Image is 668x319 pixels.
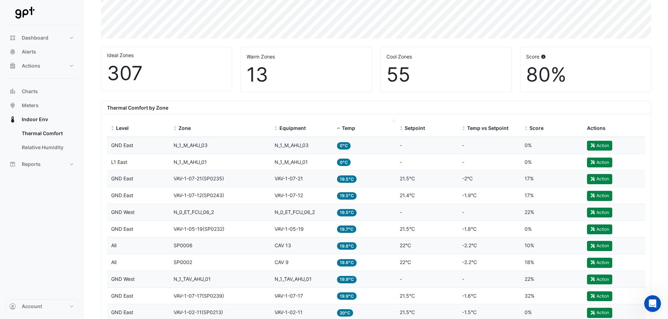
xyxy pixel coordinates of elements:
span: Equipment [279,125,306,131]
span: 22% [525,276,534,282]
div: 307 [107,62,226,85]
app-icon: Meters [9,102,16,109]
div: Close [123,3,136,15]
span: GND East [111,175,133,181]
span: 18% [525,259,534,265]
span: 22°C [400,259,411,265]
span: Great [66,82,76,92]
button: Upload attachment [33,229,39,235]
button: Action [587,158,612,167]
span: -2°C [462,175,473,181]
span: 32% [525,293,534,299]
div: [DATE] [6,108,135,118]
div: Ideal Zones [107,51,226,59]
span: N_1_M_AHU_03 [275,142,309,148]
span: - [400,276,402,282]
button: Action [587,308,612,318]
app-icon: Alerts [9,48,16,55]
button: Action [587,224,612,234]
span: N_1_M_AHU_03 [174,142,208,148]
span: Bad [33,82,43,92]
button: Charts [6,84,79,98]
span: 0% [525,226,532,232]
span: SP0002 [174,259,192,265]
span: 19.9°C [337,276,357,283]
div: Indoor Env [6,126,79,157]
button: Emoji picker [11,229,16,235]
button: Action [587,208,612,217]
button: Action [587,275,612,284]
span: Temp vs Setpoint [467,125,508,131]
div: Ritvick says… [6,118,135,134]
span: L1 East [111,159,127,165]
span: 0% [525,159,532,165]
b: [PERSON_NAME] [30,120,69,125]
span: Reports [22,161,41,168]
span: GND East [111,293,133,299]
app-icon: Indoor Env [9,116,16,123]
b: [PERSON_NAME] | Project Engineer (CIM) [11,180,108,192]
span: 10% [525,242,534,248]
span: Terrible [17,82,27,92]
span: -2.2°C [462,242,477,248]
button: Reports [6,157,79,171]
span: Score [529,125,544,131]
span: - [462,142,464,148]
span: VAV-1-07-17 [275,293,303,299]
span: Actions [587,125,606,131]
a: Thermal Comfort [16,126,79,140]
span: 22% [525,209,534,215]
span: VAV-1-02-11 [275,309,303,315]
span: 21.5°C [400,293,415,299]
span: N_0_ET_FCU_06_2 [174,209,214,215]
a: [PERSON_NAME][EMAIL_ADDRESS][DOMAIN_NAME] [11,193,103,206]
div: Warm Zones [247,53,366,60]
span: VAV-1-07-12(SP0243) [174,192,224,198]
span: GND West [111,276,135,282]
span: - [400,209,402,215]
span: VAV-1-02-11(SP0213) [174,309,223,315]
span: 20°C [337,309,353,317]
span: - [400,142,402,148]
div: [PERSON_NAME]. Have a good evening [11,22,107,29]
div: Cool Zones [386,53,506,60]
span: 19.8°C [337,242,357,250]
span: Dashboard [22,34,48,41]
span: N_1_M_AHU_01 [174,159,207,165]
div: Help [PERSON_NAME] understand how they’re doing: [11,43,109,56]
app-icon: Actions [9,62,16,69]
span: VAV-1-07-21 [275,175,303,181]
span: GND West [111,209,135,215]
span: All [111,259,116,265]
span: 21.5°C [400,175,415,181]
div: 55 [386,63,506,86]
span: GND East [111,309,133,315]
span: Level [116,125,129,131]
textarea: Message… [6,215,134,227]
span: 21.4°C [400,192,415,198]
button: Send a message… [120,227,131,238]
span: -1.9°C [462,192,477,198]
div: [PERSON_NAME]. Have a good evening [6,18,113,33]
span: 0% [525,142,532,148]
span: SP0006 [174,242,193,248]
button: Actions [6,59,79,73]
span: 19.8°C [337,259,357,266]
span: Indoor Env [22,116,48,123]
h1: Operator [34,7,59,12]
button: Action [587,141,612,151]
img: Profile image for Ritvick [21,119,28,126]
div: Operator says… [6,39,135,61]
div: Hey [PERSON_NAME], [11,138,109,145]
div: Ritvick says… [6,134,135,264]
span: -1.5°C [462,309,477,315]
div: 13 [247,63,366,86]
div: Hey [PERSON_NAME],Quick update. [PERSON_NAME] should now have access to all the GPT sites. Let me... [6,134,115,248]
a: Relative Humidity [16,140,79,154]
span: 0°C [337,142,351,150]
div: Help [PERSON_NAME] understand how they’re doing: [6,39,115,61]
span: Zone [178,125,191,131]
span: VAV-1-07-21(SP0235) [174,175,224,181]
span: 19.9°C [337,292,357,300]
span: GND East [111,192,133,198]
